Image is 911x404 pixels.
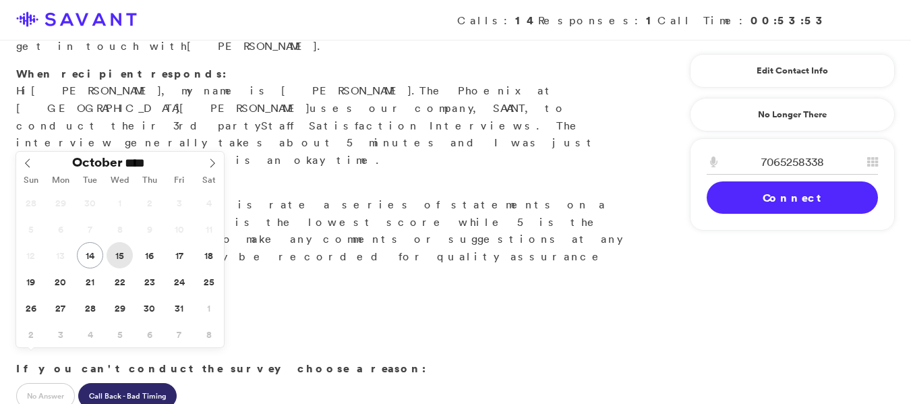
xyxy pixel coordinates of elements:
[136,216,163,242] span: October 9, 2025
[47,268,74,295] span: October 20, 2025
[123,156,171,170] input: Year
[107,242,133,268] span: October 15, 2025
[16,84,556,115] span: The Phoenix at [GEOGRAPHIC_DATA][PERSON_NAME]
[105,176,135,185] span: Wed
[166,190,192,216] span: October 3, 2025
[46,176,76,185] span: Mon
[18,268,44,295] span: October 19, 2025
[196,295,222,321] span: November 1, 2025
[77,295,103,321] span: October 28, 2025
[16,65,639,169] p: Hi , my name is [PERSON_NAME]. uses our company, SAVANT, to conduct their 3rd party s. The interv...
[196,268,222,295] span: October 25, 2025
[166,216,192,242] span: October 10, 2025
[196,190,222,216] span: October 4, 2025
[136,190,163,216] span: October 2, 2025
[166,242,192,268] span: October 17, 2025
[77,190,103,216] span: September 30, 2025
[751,13,827,28] strong: 00:53:53
[515,13,538,28] strong: 14
[16,176,46,185] span: Sun
[107,268,133,295] span: October 22, 2025
[107,216,133,242] span: October 8, 2025
[196,321,222,347] span: November 8, 2025
[18,216,44,242] span: October 5, 2025
[166,295,192,321] span: October 31, 2025
[194,176,224,185] span: Sat
[196,242,222,268] span: October 18, 2025
[135,176,165,185] span: Thu
[77,216,103,242] span: October 7, 2025
[77,242,103,268] span: October 14, 2025
[72,156,123,169] span: October
[47,242,74,268] span: October 13, 2025
[16,179,639,283] p: Great. What you'll do is rate a series of statements on a scale of 1 to 5. 1 is the lowest score ...
[47,321,74,347] span: November 3, 2025
[47,190,74,216] span: September 29, 2025
[77,321,103,347] span: November 4, 2025
[707,60,878,82] a: Edit Contact Info
[31,84,161,97] span: [PERSON_NAME]
[16,361,426,376] strong: If you can't conduct the survey choose a reason:
[690,98,895,132] a: No Longer There
[107,295,133,321] span: October 29, 2025
[18,242,44,268] span: October 12, 2025
[165,176,194,185] span: Fri
[196,216,222,242] span: October 11, 2025
[166,268,192,295] span: October 24, 2025
[16,66,227,81] strong: When recipient responds:
[166,321,192,347] span: November 7, 2025
[187,39,317,53] span: [PERSON_NAME]
[136,295,163,321] span: October 30, 2025
[18,190,44,216] span: September 28, 2025
[107,190,133,216] span: October 1, 2025
[107,321,133,347] span: November 5, 2025
[47,295,74,321] span: October 27, 2025
[646,13,657,28] strong: 1
[707,181,878,214] a: Connect
[18,295,44,321] span: October 26, 2025
[261,119,525,132] span: Staff Satisfaction Interview
[136,321,163,347] span: November 6, 2025
[18,321,44,347] span: November 2, 2025
[76,176,105,185] span: Tue
[136,268,163,295] span: October 23, 2025
[47,216,74,242] span: October 6, 2025
[77,268,103,295] span: October 21, 2025
[136,242,163,268] span: October 16, 2025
